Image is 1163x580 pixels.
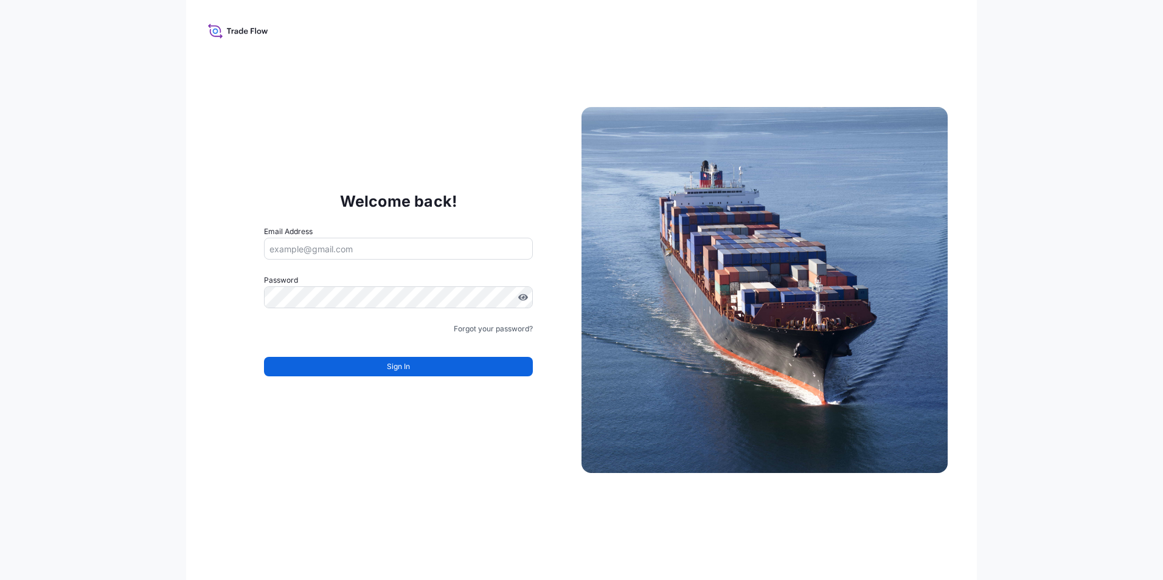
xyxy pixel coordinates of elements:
button: Show password [518,292,528,302]
a: Forgot your password? [454,323,533,335]
img: Ship illustration [581,107,948,473]
button: Sign In [264,357,533,376]
input: example@gmail.com [264,238,533,260]
label: Email Address [264,226,313,238]
p: Welcome back! [340,192,457,211]
span: Sign In [387,361,410,373]
label: Password [264,274,533,286]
